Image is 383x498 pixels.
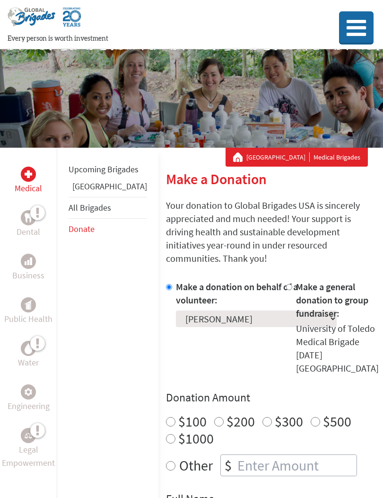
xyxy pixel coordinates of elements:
[166,170,375,187] h2: Make a Donation
[166,390,375,405] h4: Donation Amount
[21,297,36,312] div: Public Health
[323,412,351,430] label: $500
[4,312,52,326] p: Public Health
[8,384,50,413] a: EngineeringEngineering
[2,428,55,470] a: Legal EmpowermentLegal Empowerment
[25,170,32,178] img: Medical
[296,322,379,375] div: University of Toledo Medical Brigade [DATE] [GEOGRAPHIC_DATA]
[176,281,298,306] label: Make a donation on behalf of a volunteer:
[275,412,303,430] label: $300
[166,199,375,265] p: Your donation to Global Brigades USA is sincerely appreciated and much needed! Your support is dr...
[21,210,36,225] div: Dental
[25,433,32,438] img: Legal Empowerment
[246,152,310,162] a: [GEOGRAPHIC_DATA]
[2,443,55,470] p: Legal Empowerment
[296,281,368,319] label: Make a general donation to group fundraiser:
[235,455,357,476] input: Enter Amount
[17,225,40,239] p: Dental
[69,223,95,234] a: Donate
[21,428,36,443] div: Legal Empowerment
[179,454,213,476] label: Other
[15,167,42,195] a: MedicalMedical
[4,297,52,326] a: Public HealthPublic Health
[233,152,360,162] div: Medical Brigades
[69,159,147,180] li: Upcoming Brigades
[69,219,147,240] li: Donate
[12,254,44,282] a: BusinessBusiness
[226,412,255,430] label: $200
[8,8,55,34] img: Global Brigades Logo
[25,343,32,354] img: Water
[178,429,214,447] label: $1000
[8,400,50,413] p: Engineering
[8,34,314,44] p: Every person is worth investment
[72,181,147,192] a: [GEOGRAPHIC_DATA]
[21,254,36,269] div: Business
[21,167,36,182] div: Medical
[69,202,111,213] a: All Brigades
[69,197,147,219] li: All Brigades
[21,341,36,356] div: Water
[69,180,147,197] li: Guatemala
[18,356,39,369] p: Water
[178,412,207,430] label: $100
[25,300,32,310] img: Public Health
[15,182,42,195] p: Medical
[17,210,40,239] a: DentalDental
[25,258,32,265] img: Business
[25,213,32,222] img: Dental
[21,384,36,400] div: Engineering
[69,164,139,175] a: Upcoming Brigades
[12,269,44,282] p: Business
[18,341,39,369] a: WaterWater
[63,8,81,34] img: Global Brigades Celebrating 20 Years
[221,455,235,476] div: $
[25,388,32,396] img: Engineering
